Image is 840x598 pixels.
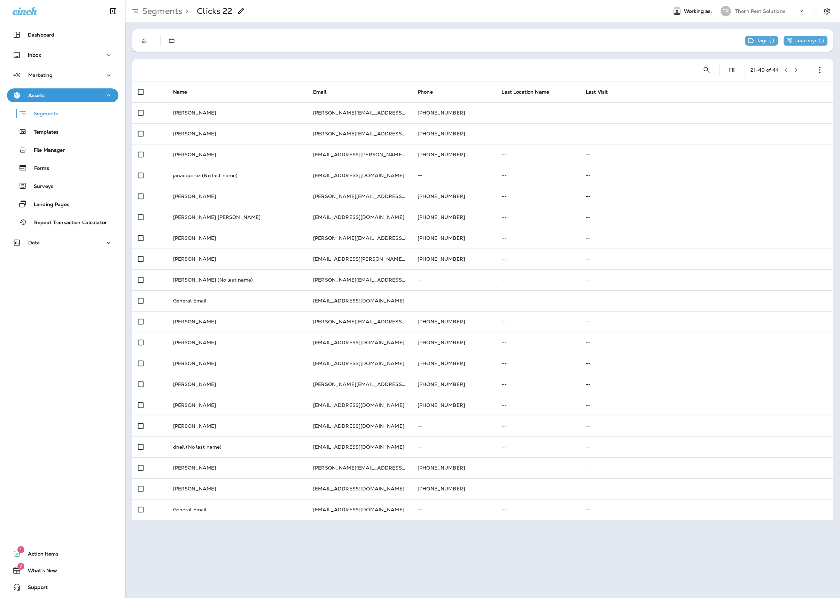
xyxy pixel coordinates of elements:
td: [PHONE_NUMBER] [412,249,496,269]
p: Tags ( ) [757,38,774,44]
p: -- [501,381,574,387]
p: -- [418,298,490,304]
td: [PERSON_NAME][EMAIL_ADDRESS][DOMAIN_NAME] [308,374,412,395]
p: -- [501,444,574,450]
td: [PERSON_NAME] [168,478,308,499]
p: -- [501,194,574,199]
div: TP [721,6,731,16]
div: This segment is not used in any journeys [784,36,827,46]
td: [PHONE_NUMBER] [412,102,496,123]
p: -- [586,214,827,220]
td: [PERSON_NAME][EMAIL_ADDRESS][DOMAIN_NAME] [308,186,412,207]
p: -- [501,256,574,262]
span: Last Location Name [501,89,549,95]
p: -- [586,277,827,283]
td: [EMAIL_ADDRESS][DOMAIN_NAME] [308,436,412,457]
button: 1Action Items [7,547,118,561]
button: Collapse Sidebar [103,4,123,18]
td: [EMAIL_ADDRESS][DOMAIN_NAME] [308,499,412,520]
td: [PERSON_NAME] [168,102,308,123]
td: [PERSON_NAME] [168,311,308,332]
td: [PERSON_NAME][EMAIL_ADDRESS][PERSON_NAME][PERSON_NAME][DOMAIN_NAME] [308,228,412,249]
p: -- [501,465,574,471]
button: Repeat Transaction Calculator [7,215,118,229]
button: Surveys [7,179,118,193]
span: Name [173,89,187,95]
td: [PERSON_NAME][EMAIL_ADDRESS][PERSON_NAME][PERSON_NAME][DOMAIN_NAME] [308,102,412,123]
td: janaequiroz (No last name) [168,165,308,186]
td: [PHONE_NUMBER] [412,374,496,395]
td: [PHONE_NUMBER] [412,144,496,165]
td: [PERSON_NAME] (No last name) [168,269,308,290]
td: [PERSON_NAME][EMAIL_ADDRESS][DOMAIN_NAME] [308,457,412,478]
p: -- [501,131,574,136]
p: -- [501,340,574,345]
p: -- [501,235,574,241]
p: -- [418,423,490,429]
button: Marketing [7,68,118,82]
p: -- [586,507,827,512]
td: [EMAIL_ADDRESS][DOMAIN_NAME] [308,416,412,436]
p: -- [586,110,827,116]
p: Journeys ( ) [795,38,824,44]
p: -- [586,152,827,157]
button: Data [7,236,118,250]
td: General Email [168,499,308,520]
p: -- [501,361,574,366]
td: [EMAIL_ADDRESS][DOMAIN_NAME] [308,353,412,374]
td: [PHONE_NUMBER] [412,478,496,499]
button: Templates [7,124,118,139]
td: [EMAIL_ADDRESS][DOMAIN_NAME] [308,207,412,228]
p: Segments [139,6,182,16]
p: Surveys [27,183,53,190]
p: -- [501,423,574,429]
button: 7What's New [7,564,118,577]
p: Forms [27,165,49,172]
td: [PHONE_NUMBER] [412,332,496,353]
td: [PERSON_NAME] [168,416,308,436]
button: File Manager [7,142,118,157]
td: [EMAIL_ADDRESS][PERSON_NAME][PERSON_NAME][DOMAIN_NAME] [308,144,412,165]
button: Customer Only [138,34,152,48]
div: 21 - 40 of 44 [750,67,779,73]
td: [PHONE_NUMBER] [412,353,496,374]
td: dneil (No last name) [168,436,308,457]
td: [PERSON_NAME] [168,186,308,207]
td: [EMAIL_ADDRESS][PERSON_NAME][PERSON_NAME][DOMAIN_NAME] [308,249,412,269]
td: [PERSON_NAME] [168,457,308,478]
p: -- [501,277,574,283]
p: Repeat Transaction Calculator [27,220,107,226]
p: -- [501,152,574,157]
p: -- [418,277,490,283]
p: -- [586,173,827,178]
button: Landing Pages [7,197,118,211]
p: -- [586,486,827,491]
td: [PERSON_NAME][EMAIL_ADDRESS][PERSON_NAME][DOMAIN_NAME] [308,123,412,144]
button: Segments [7,106,118,121]
td: [PERSON_NAME][EMAIL_ADDRESS][PERSON_NAME][PERSON_NAME][DOMAIN_NAME] [308,311,412,332]
p: -- [586,340,827,345]
span: What's New [21,568,57,576]
button: Dashboard [7,28,118,42]
td: [PHONE_NUMBER] [412,207,496,228]
td: [PHONE_NUMBER] [412,123,496,144]
p: -- [586,465,827,471]
p: Marketing [28,72,53,78]
p: Inbox [28,52,41,58]
td: [PERSON_NAME] [168,353,308,374]
p: -- [501,214,574,220]
p: -- [586,423,827,429]
p: -- [586,194,827,199]
p: Landing Pages [27,202,69,208]
p: Clicks 22 [197,6,232,16]
p: -- [501,110,574,116]
p: -- [501,486,574,491]
span: 7 [17,563,24,570]
td: [PERSON_NAME] [168,228,308,249]
p: > [182,6,188,16]
td: [PHONE_NUMBER] [412,395,496,416]
button: Edit Fields [725,63,739,77]
p: -- [586,444,827,450]
p: Data [28,240,40,245]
